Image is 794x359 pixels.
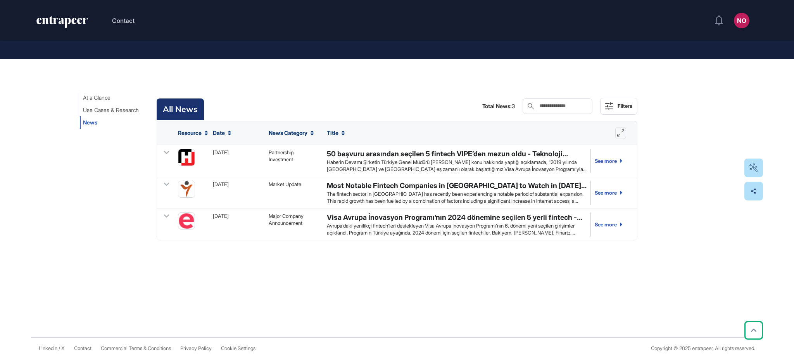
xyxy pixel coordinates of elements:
div: Market Update [269,181,301,188]
b: Total News: [482,103,512,109]
span: Use Cases & Research [83,107,139,113]
div: The fintech sector in [GEOGRAPHIC_DATA] has recently been experiencing a notable period of substa... [327,190,587,204]
span: All News [163,103,198,116]
span: News Category [269,130,307,136]
span: Title [327,130,338,136]
button: At a Glance [80,91,114,104]
a: See more [590,149,622,173]
a: Privacy Policy [180,345,212,351]
a: entrapeer-logo [36,16,89,31]
a: Cookie Settings [221,345,255,351]
div: Copyright © 2025 entrapeer, All rights reserved. [651,345,755,351]
span: Date [213,130,225,136]
a: See more [590,181,622,205]
span: Contact [74,345,91,351]
a: See more [590,212,622,236]
div: Avrupa’daki yenilikçi fintech’leri destekleyen Visa Avrupa İnovasyon Programı‘nın 6. dönemi yeni ... [327,222,587,236]
span: News [83,119,97,126]
span: 3 [512,103,515,109]
div: [DATE] [213,181,229,188]
div: Visa Avrupa İnovasyon Programı’nın 2024 dönemine seçilen 5 yerli fintech - egirişim [327,212,587,222]
div: Partnership, Investment [269,149,319,163]
div: Most Notable Fintech Companies in [GEOGRAPHIC_DATA] to Watch in [DATE] | PaySpace Magazine [327,181,587,190]
a: X [61,345,65,351]
img: hurriyet.com.tr [178,149,195,166]
button: Filters [600,98,637,115]
img: egirisim.com [178,212,195,230]
div: 50 başvuru arasından seçilen 5 fintech VIPE’den mezun oldu - Teknoloji Haberler [327,149,587,159]
img: payspacemagazine.com [178,181,195,198]
div: Major Company Announcement [269,212,319,226]
div: [DATE] [213,212,229,219]
button: News [80,116,100,129]
span: Resource [178,130,202,136]
button: Use Cases & Research [80,104,142,116]
div: Filters [618,103,632,109]
a: Linkedin [39,345,57,351]
span: At a Glance [83,95,110,101]
button: NO [734,13,749,28]
a: Commercial Terms & Conditions [101,345,171,351]
span: / [59,345,60,351]
div: [DATE] [213,149,229,156]
button: Contact [112,16,135,26]
button: Expand list [615,128,626,138]
div: Haberin Devamı Şirketin Türkiye Genel Müdürü [PERSON_NAME] konu hakkında yaptığı açıklamada, "201... [327,159,587,173]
